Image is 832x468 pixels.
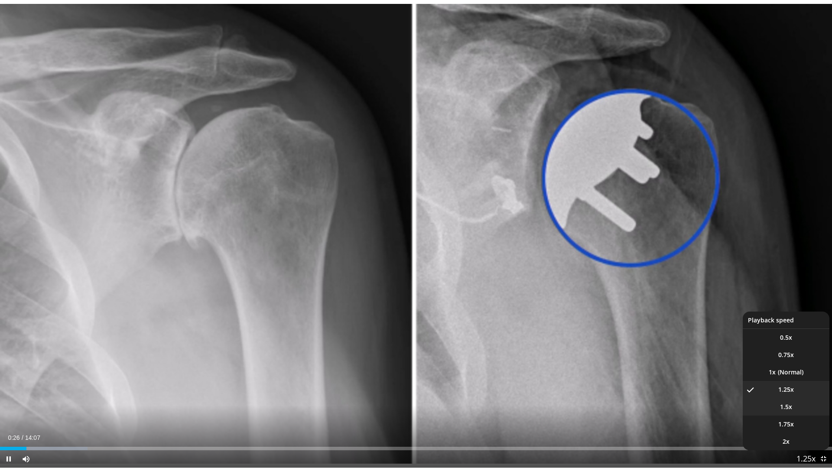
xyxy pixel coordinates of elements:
span: 2x [783,437,790,446]
span: 1x [769,368,776,377]
span: 0.5x [780,333,792,342]
button: Playback Rate [797,450,815,468]
span: 1.75x [778,420,794,429]
button: Exit Fullscreen [815,450,832,468]
span: 1.5x [780,403,792,411]
button: Mute [17,450,35,468]
span: / [22,434,23,441]
span: 14:07 [25,434,40,441]
span: 0:26 [8,434,19,441]
span: 0.75x [778,351,794,359]
span: 1.25x [778,385,794,394]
